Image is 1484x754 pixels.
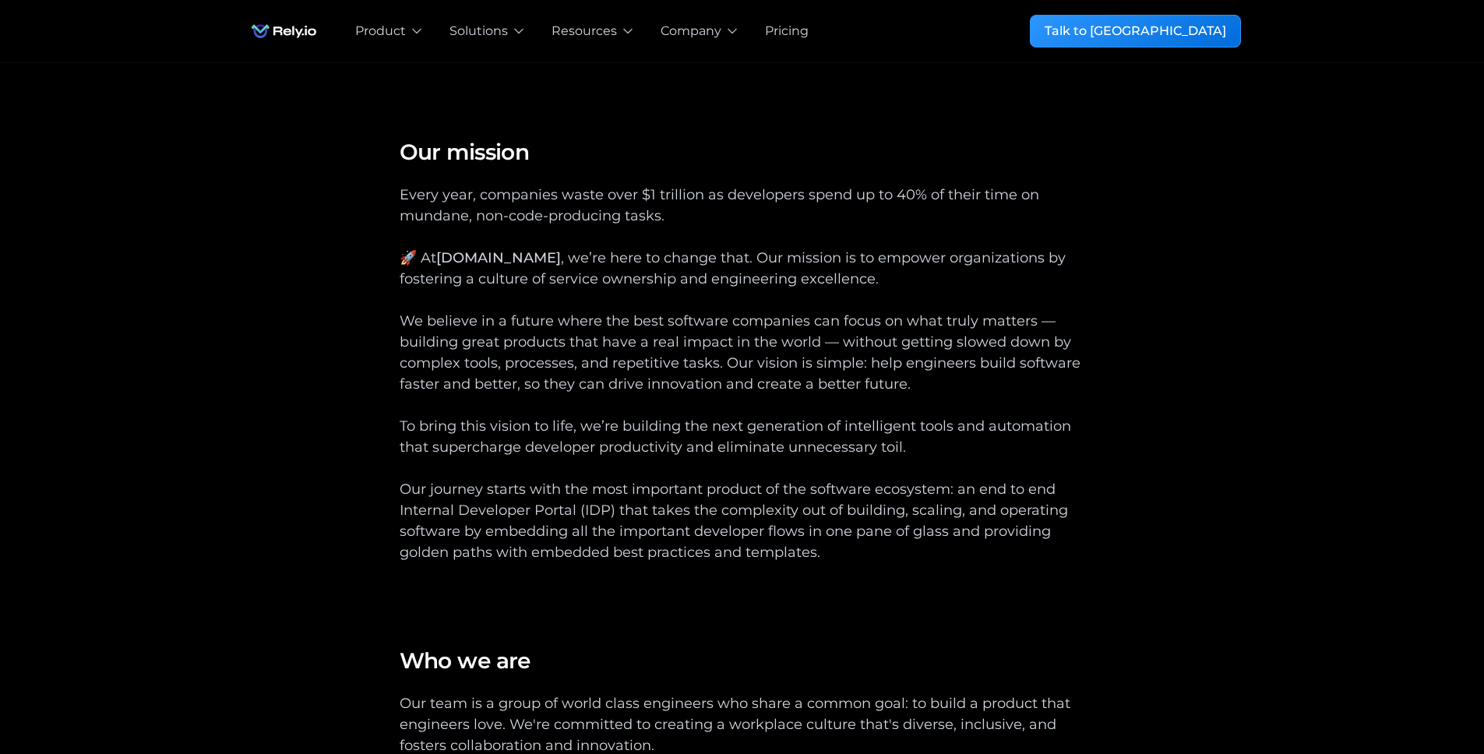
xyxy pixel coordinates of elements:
[552,22,617,41] div: Resources
[355,22,406,41] div: Product
[1030,15,1241,48] a: Talk to [GEOGRAPHIC_DATA]
[244,16,324,47] img: Rely.io logo
[400,185,1085,584] div: Every year, companies waste over $1 trillion as developers spend up to 40% of their time on munda...
[449,22,508,41] div: Solutions
[661,22,721,41] div: Company
[244,16,324,47] a: home
[436,249,561,266] a: [DOMAIN_NAME]
[765,22,809,41] a: Pricing
[400,138,1085,166] h4: Our mission
[400,647,1085,675] h4: Who we are
[1045,22,1226,41] div: Talk to [GEOGRAPHIC_DATA]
